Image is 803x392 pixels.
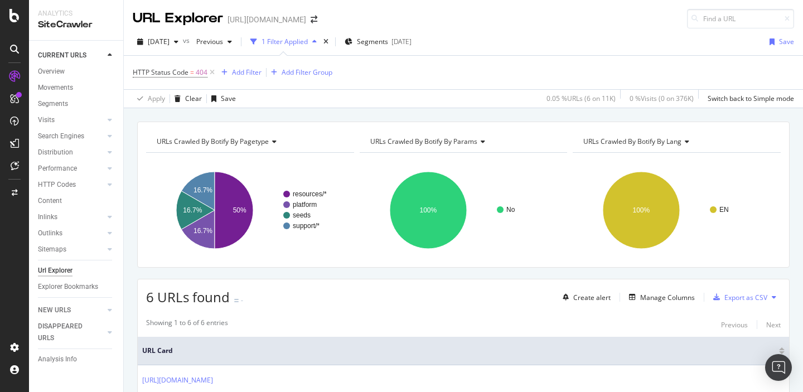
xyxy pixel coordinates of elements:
[625,291,695,304] button: Manage Columns
[38,50,86,61] div: CURRENT URLS
[133,67,188,77] span: HTTP Status Code
[293,190,327,198] text: resources/*
[185,94,202,103] div: Clear
[38,147,73,158] div: Distribution
[142,346,776,356] span: URL Card
[293,222,320,230] text: support/*
[133,33,183,51] button: [DATE]
[419,206,437,214] text: 100%
[703,90,794,108] button: Switch back to Simple mode
[765,354,792,381] div: Open Intercom Messenger
[340,33,416,51] button: Segments[DATE]
[196,65,207,80] span: 404
[38,163,77,175] div: Performance
[293,201,317,209] text: platform
[262,37,308,46] div: 1 Filter Applied
[142,375,213,386] a: [URL][DOMAIN_NAME]
[38,18,114,31] div: SiteCrawler
[38,50,104,61] a: CURRENT URLS
[766,320,781,330] div: Next
[38,98,68,110] div: Segments
[38,304,71,316] div: NEW URLS
[38,163,104,175] a: Performance
[38,195,62,207] div: Content
[724,293,767,302] div: Export as CSV
[38,82,73,94] div: Movements
[38,228,104,239] a: Outlinks
[38,211,57,223] div: Inlinks
[38,304,104,316] a: NEW URLS
[38,281,98,293] div: Explorer Bookmarks
[573,162,781,259] svg: A chart.
[154,133,344,151] h4: URLs Crawled By Botify By pagetype
[246,33,321,51] button: 1 Filter Applied
[38,228,62,239] div: Outlinks
[38,114,55,126] div: Visits
[38,265,115,277] a: Url Explorer
[267,66,332,79] button: Add Filter Group
[133,9,223,28] div: URL Explorer
[217,66,262,79] button: Add Filter
[721,320,748,330] div: Previous
[38,244,66,255] div: Sitemaps
[38,82,115,94] a: Movements
[232,67,262,77] div: Add Filter
[282,67,332,77] div: Add Filter Group
[709,288,767,306] button: Export as CSV
[38,130,104,142] a: Search Engines
[38,130,84,142] div: Search Engines
[194,227,212,235] text: 16.7%
[207,90,236,108] button: Save
[170,90,202,108] button: Clear
[687,9,794,28] input: Find a URL
[38,66,115,78] a: Overview
[38,179,76,191] div: HTTP Codes
[192,37,223,46] span: Previous
[779,37,794,46] div: Save
[38,195,115,207] a: Content
[38,321,94,344] div: DISAPPEARED URLS
[630,94,694,103] div: 0 % Visits ( 0 on 376K )
[38,354,115,365] a: Analysis Info
[38,244,104,255] a: Sitemaps
[765,33,794,51] button: Save
[38,147,104,158] a: Distribution
[583,137,681,146] span: URLs Crawled By Botify By lang
[148,94,165,103] div: Apply
[640,293,695,302] div: Manage Columns
[357,37,388,46] span: Segments
[133,90,165,108] button: Apply
[228,14,306,25] div: [URL][DOMAIN_NAME]
[192,33,236,51] button: Previous
[766,318,781,331] button: Next
[38,98,115,110] a: Segments
[38,354,77,365] div: Analysis Info
[368,133,558,151] h4: URLs Crawled By Botify By params
[293,211,311,219] text: seeds
[38,179,104,191] a: HTTP Codes
[546,94,616,103] div: 0.05 % URLs ( 6 on 11K )
[558,288,611,306] button: Create alert
[148,37,170,46] span: 2025 Oct. 3rd
[38,321,104,344] a: DISAPPEARED URLS
[370,137,477,146] span: URLs Crawled By Botify By params
[360,162,568,259] svg: A chart.
[38,265,72,277] div: Url Explorer
[146,288,230,306] span: 6 URLs found
[581,133,771,151] h4: URLs Crawled By Botify By lang
[146,162,354,259] div: A chart.
[719,206,729,214] text: EN
[38,114,104,126] a: Visits
[321,36,331,47] div: times
[194,186,212,194] text: 16.7%
[721,318,748,331] button: Previous
[183,206,202,214] text: 16.7%
[38,66,65,78] div: Overview
[221,94,236,103] div: Save
[157,137,269,146] span: URLs Crawled By Botify By pagetype
[633,206,650,214] text: 100%
[190,67,194,77] span: =
[506,206,515,214] text: No
[38,211,104,223] a: Inlinks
